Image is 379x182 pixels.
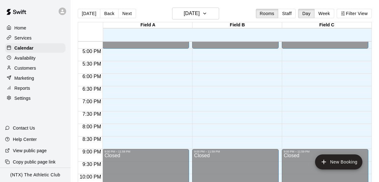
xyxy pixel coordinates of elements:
span: 7:00 PM [81,99,103,104]
span: 6:00 PM [81,74,103,79]
p: View public page [13,147,47,154]
button: Next [118,9,136,18]
p: Home [14,25,26,31]
a: Marketing [5,73,66,83]
div: Field A [103,22,192,28]
p: Copy public page link [13,159,55,165]
a: Customers [5,63,66,73]
span: 8:30 PM [81,136,103,142]
a: Reports [5,83,66,93]
a: Services [5,33,66,43]
span: 5:00 PM [81,49,103,54]
span: 9:00 PM [81,149,103,154]
button: Back [100,9,118,18]
div: Field B [192,22,282,28]
p: Marketing [14,75,34,81]
p: Settings [14,95,31,101]
button: add [315,154,362,169]
p: (NTX) The Athletic Club [10,172,61,178]
div: 9:00 PM – 11:59 PM [284,150,366,153]
a: Settings [5,94,66,103]
p: Calendar [14,45,34,51]
p: Contact Us [13,125,35,131]
p: Reports [14,85,30,91]
button: Filter View [337,9,372,18]
div: Field C [282,22,371,28]
span: 10:00 PM [78,174,103,179]
button: Rooms [256,9,278,18]
span: 7:30 PM [81,111,103,117]
span: 6:30 PM [81,86,103,92]
span: 9:30 PM [81,162,103,167]
button: Day [298,9,314,18]
p: Availability [14,55,36,61]
button: Week [314,9,334,18]
button: [DATE] [172,8,219,19]
button: [DATE] [78,9,100,18]
a: Home [5,23,66,33]
button: Staff [278,9,296,18]
a: Availability [5,53,66,63]
p: Customers [14,65,36,71]
span: 8:00 PM [81,124,103,129]
div: 9:00 PM – 11:59 PM [104,150,187,153]
h6: [DATE] [184,9,200,18]
a: Calendar [5,43,66,53]
div: 9:00 PM – 11:59 PM [194,150,277,153]
span: 5:30 PM [81,61,103,67]
p: Help Center [13,136,37,142]
p: Services [14,35,32,41]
